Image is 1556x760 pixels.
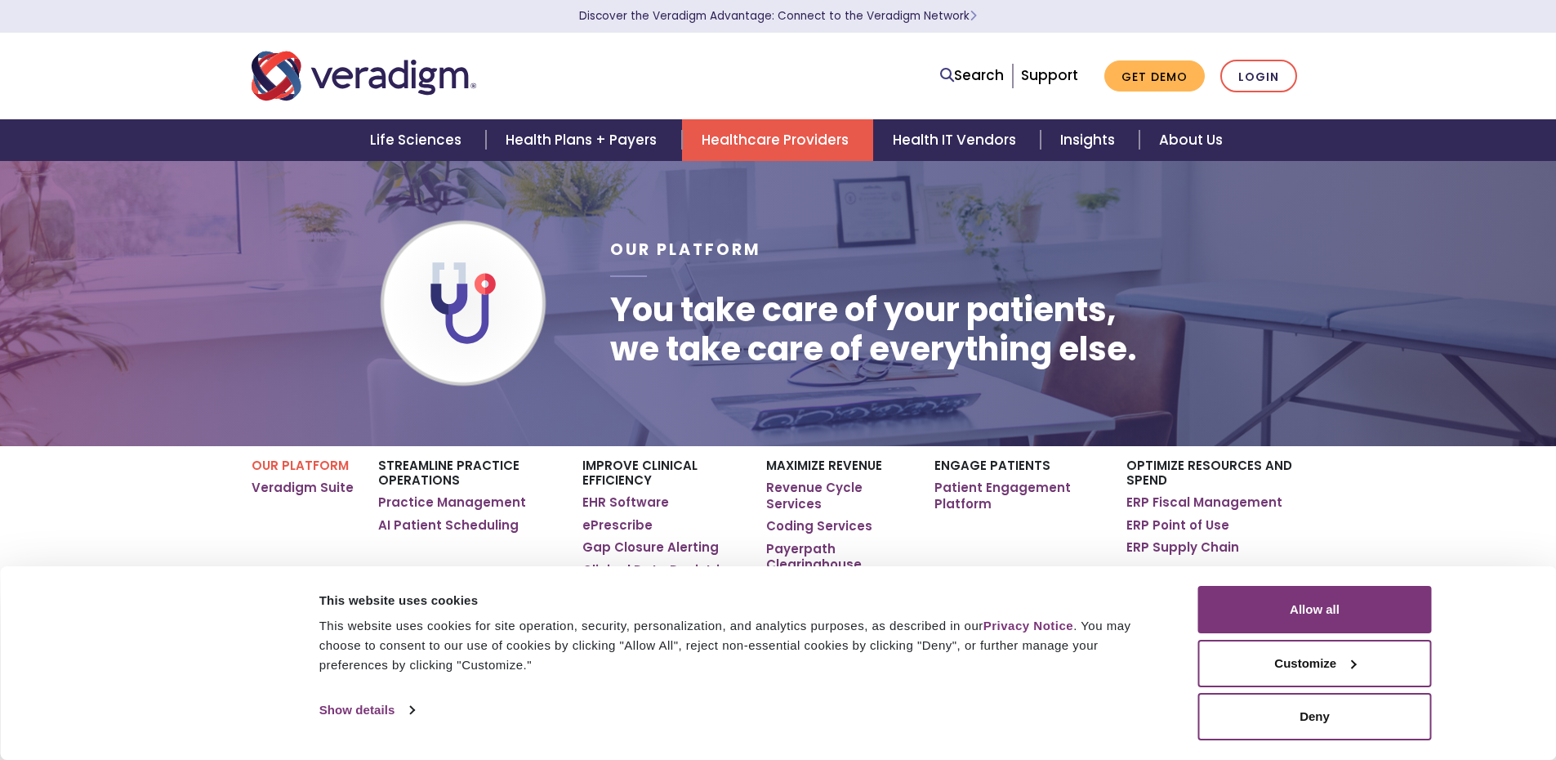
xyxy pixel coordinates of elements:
[252,49,476,103] img: Veradigm logo
[1220,60,1297,93] a: Login
[582,494,669,511] a: EHR Software
[682,119,873,161] a: Healthcare Providers
[579,8,977,24] a: Discover the Veradigm Advantage: Connect to the Veradigm NetworkLearn More
[378,517,519,534] a: AI Patient Scheduling
[319,616,1161,675] div: This website uses cookies for site operation, security, personalization, and analytics purposes, ...
[610,239,761,261] span: Our Platform
[934,480,1102,512] a: Patient Engagement Platform
[1021,65,1078,85] a: Support
[970,8,977,24] span: Learn More
[1126,494,1282,511] a: ERP Fiscal Management
[873,119,1041,161] a: Health IT Vendors
[378,494,526,511] a: Practice Management
[610,290,1137,369] h1: You take care of your patients, we take care of everything else.
[582,517,653,534] a: ePrescribe
[1104,60,1205,92] a: Get Demo
[766,480,909,512] a: Revenue Cycle Services
[350,119,486,161] a: Life Sciences
[1126,517,1229,534] a: ERP Point of Use
[983,619,1073,633] a: Privacy Notice
[1041,119,1139,161] a: Insights
[582,539,719,556] a: Gap Closure Alerting
[1139,119,1242,161] a: About Us
[766,541,909,573] a: Payerpath Clearinghouse
[766,518,872,534] a: Coding Services
[1126,539,1239,556] a: ERP Supply Chain
[1198,693,1432,740] button: Deny
[252,480,354,496] a: Veradigm Suite
[1198,586,1432,633] button: Allow all
[1198,640,1432,687] button: Customize
[486,119,681,161] a: Health Plans + Payers
[940,65,1004,87] a: Search
[582,562,735,579] a: Clinical Data Registries
[319,698,414,722] a: Show details
[319,591,1161,610] div: This website uses cookies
